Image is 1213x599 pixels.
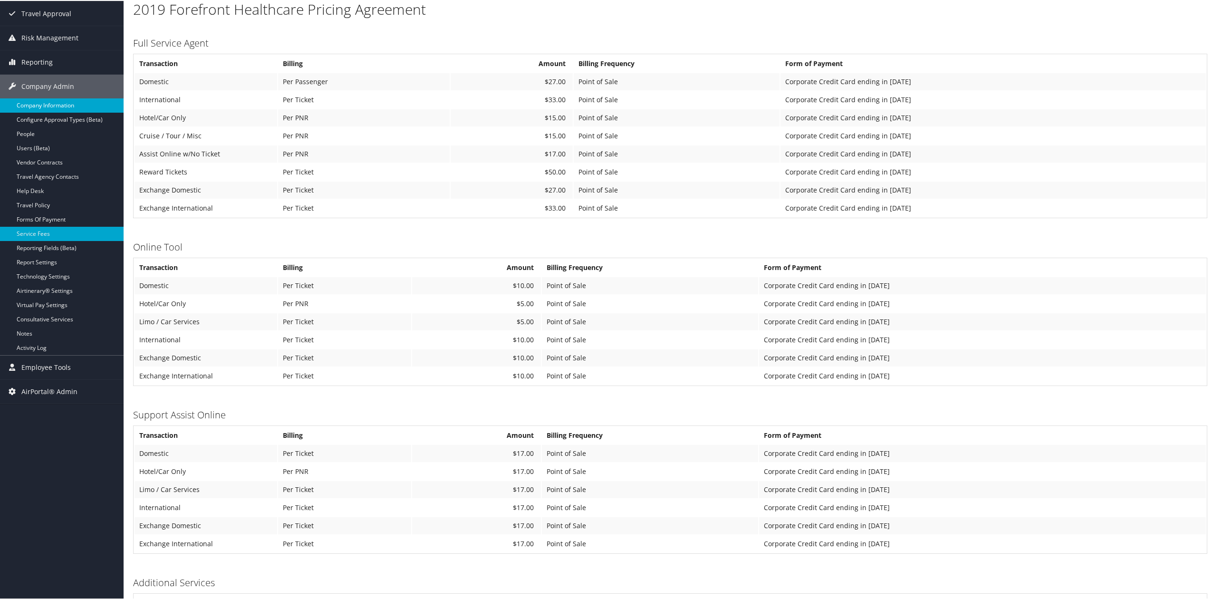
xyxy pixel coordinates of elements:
td: Point of Sale [574,90,780,107]
th: Amount [451,54,573,71]
td: Point of Sale [542,498,758,515]
td: $10.00 [412,330,540,348]
th: Billing Frequency [574,54,780,71]
span: Reporting [21,49,53,73]
td: Cruise / Tour / Misc [135,126,277,144]
td: $17.00 [412,444,540,461]
td: Corporate Credit Card ending in [DATE] [759,367,1206,384]
td: Per Ticket [278,163,450,180]
td: Corporate Credit Card ending in [DATE] [759,480,1206,497]
th: Form of Payment [780,54,1206,71]
td: Per Ticket [278,181,450,198]
td: Corporate Credit Card ending in [DATE] [780,145,1206,162]
td: Corporate Credit Card ending in [DATE] [759,444,1206,461]
td: International [135,330,277,348]
td: Per Ticket [278,312,411,329]
span: AirPortal® Admin [21,379,77,403]
td: Point of Sale [542,516,758,533]
td: Corporate Credit Card ending in [DATE] [759,462,1206,479]
h3: Additional Services [133,575,1207,589]
td: Point of Sale [542,312,758,329]
td: $10.00 [412,276,540,293]
td: Point of Sale [542,330,758,348]
td: Corporate Credit Card ending in [DATE] [780,199,1206,216]
td: $17.00 [451,145,573,162]
h3: Full Service Agent [133,36,1207,49]
th: Amount [412,258,540,275]
td: Per PNR [278,294,411,311]
td: $17.00 [412,480,540,497]
th: Billing [278,426,411,443]
th: Amount [412,426,540,443]
td: Domestic [135,276,277,293]
td: Per Ticket [278,199,450,216]
td: Per Ticket [278,480,411,497]
td: Point of Sale [542,462,758,479]
span: Employee Tools [21,355,71,378]
td: Point of Sale [574,108,780,126]
th: Billing [278,258,411,275]
td: $50.00 [451,163,573,180]
td: Point of Sale [542,444,758,461]
span: Risk Management [21,25,78,49]
td: Corporate Credit Card ending in [DATE] [780,108,1206,126]
td: Hotel/Car Only [135,462,277,479]
td: Exchange Domestic [135,516,277,533]
td: $5.00 [412,312,540,329]
span: Company Admin [21,74,74,97]
td: Point of Sale [574,145,780,162]
td: Point of Sale [542,348,758,366]
td: Per Ticket [278,498,411,515]
td: Point of Sale [574,163,780,180]
td: Exchange International [135,367,277,384]
td: Point of Sale [542,294,758,311]
h3: Support Assist Online [133,407,1207,421]
td: International [135,498,277,515]
td: $17.00 [412,516,540,533]
td: Exchange Domestic [135,181,277,198]
td: Per Ticket [278,367,411,384]
th: Billing [278,54,450,71]
td: Per Ticket [278,276,411,293]
td: Corporate Credit Card ending in [DATE] [759,276,1206,293]
th: Transaction [135,54,277,71]
td: $10.00 [412,367,540,384]
td: Corporate Credit Card ending in [DATE] [759,498,1206,515]
th: Billing Frequency [542,426,758,443]
td: Point of Sale [574,181,780,198]
td: Corporate Credit Card ending in [DATE] [780,72,1206,89]
td: Exchange Domestic [135,348,277,366]
td: Per Ticket [278,444,411,461]
td: Corporate Credit Card ending in [DATE] [759,312,1206,329]
td: Domestic [135,444,277,461]
td: $15.00 [451,126,573,144]
td: Reward Tickets [135,163,277,180]
td: Per Ticket [278,348,411,366]
td: $17.00 [412,462,540,479]
td: $15.00 [451,108,573,126]
td: Per PNR [278,126,450,144]
td: Exchange International [135,199,277,216]
td: Per Ticket [278,516,411,533]
td: $5.00 [412,294,540,311]
td: Per Ticket [278,90,450,107]
td: Per Ticket [278,534,411,551]
td: $17.00 [412,498,540,515]
td: International [135,90,277,107]
td: Corporate Credit Card ending in [DATE] [759,330,1206,348]
td: Point of Sale [542,367,758,384]
td: Corporate Credit Card ending in [DATE] [780,90,1206,107]
td: Corporate Credit Card ending in [DATE] [780,163,1206,180]
td: Per PNR [278,462,411,479]
td: Corporate Credit Card ending in [DATE] [780,181,1206,198]
th: Transaction [135,258,277,275]
th: Transaction [135,426,277,443]
td: $10.00 [412,348,540,366]
td: Point of Sale [542,276,758,293]
td: Corporate Credit Card ending in [DATE] [759,294,1206,311]
td: Corporate Credit Card ending in [DATE] [759,348,1206,366]
td: Assist Online w/No Ticket [135,145,277,162]
td: Point of Sale [574,126,780,144]
td: Domestic [135,72,277,89]
td: $17.00 [412,534,540,551]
